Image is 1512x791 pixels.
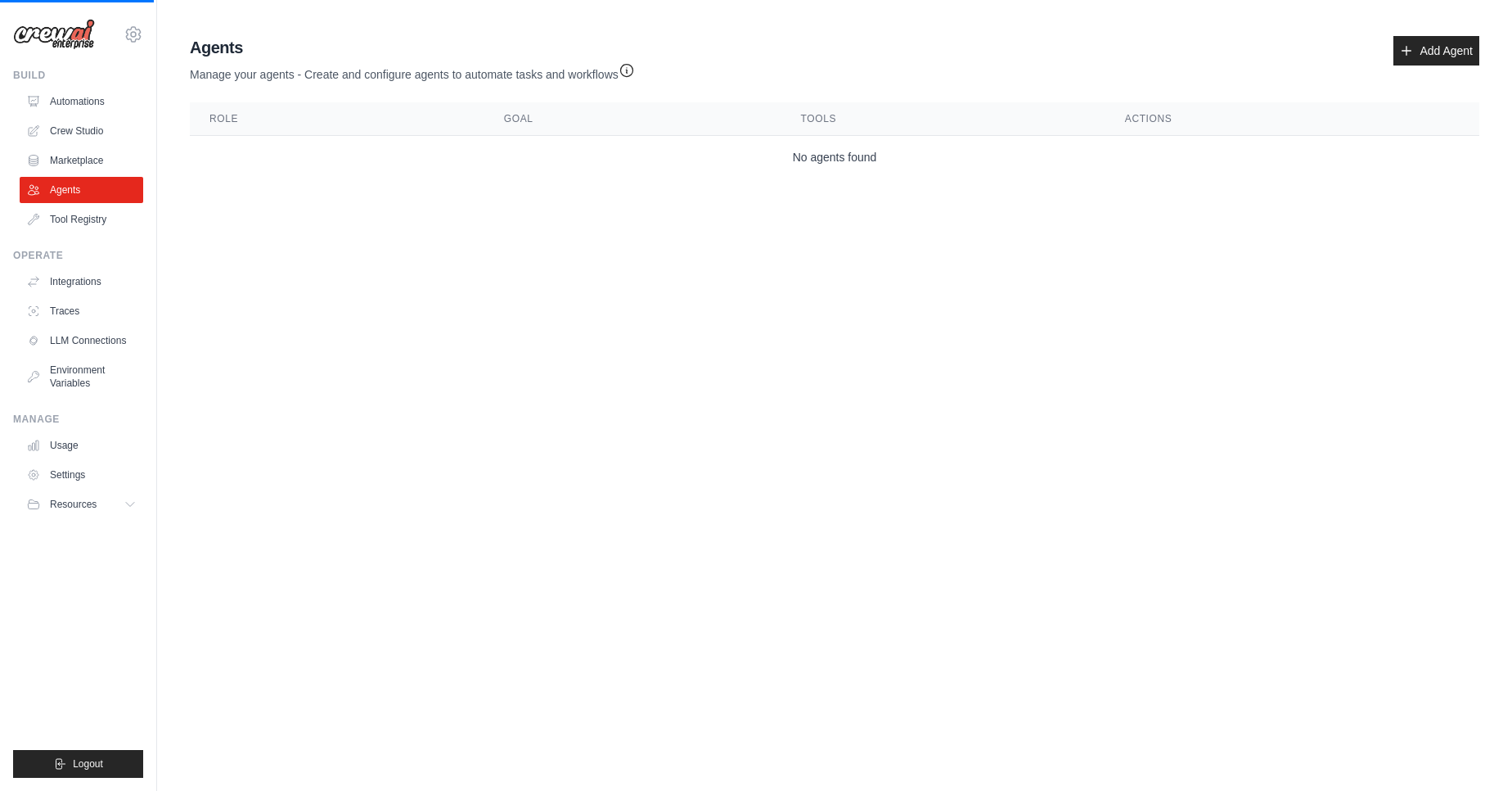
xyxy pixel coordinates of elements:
[781,102,1105,136] th: Tools
[13,249,143,262] div: Operate
[13,69,143,82] div: Build
[484,102,781,136] th: Goal
[20,88,143,115] a: Automations
[13,413,143,426] div: Manage
[190,136,1479,179] td: No agents found
[190,36,635,59] h2: Agents
[20,269,143,295] a: Integrations
[20,206,143,233] a: Tool Registry
[20,491,143,518] button: Resources
[20,298,143,324] a: Traces
[1393,36,1479,66] a: Add Agent
[50,498,97,511] span: Resources
[20,357,143,396] a: Environment Variables
[20,177,143,203] a: Agents
[13,19,95,50] img: Logo
[1105,102,1479,136] th: Actions
[20,118,143,144] a: Crew Studio
[20,328,143,354] a: LLM Connections
[190,59,635,83] p: Manage your agents - Create and configure agents to automate tasks and workflows
[13,750,143,778] button: Logout
[20,147,143,174] a: Marketplace
[20,462,143,488] a: Settings
[190,102,484,136] th: Role
[73,757,103,771] span: Logout
[20,432,143,459] a: Usage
